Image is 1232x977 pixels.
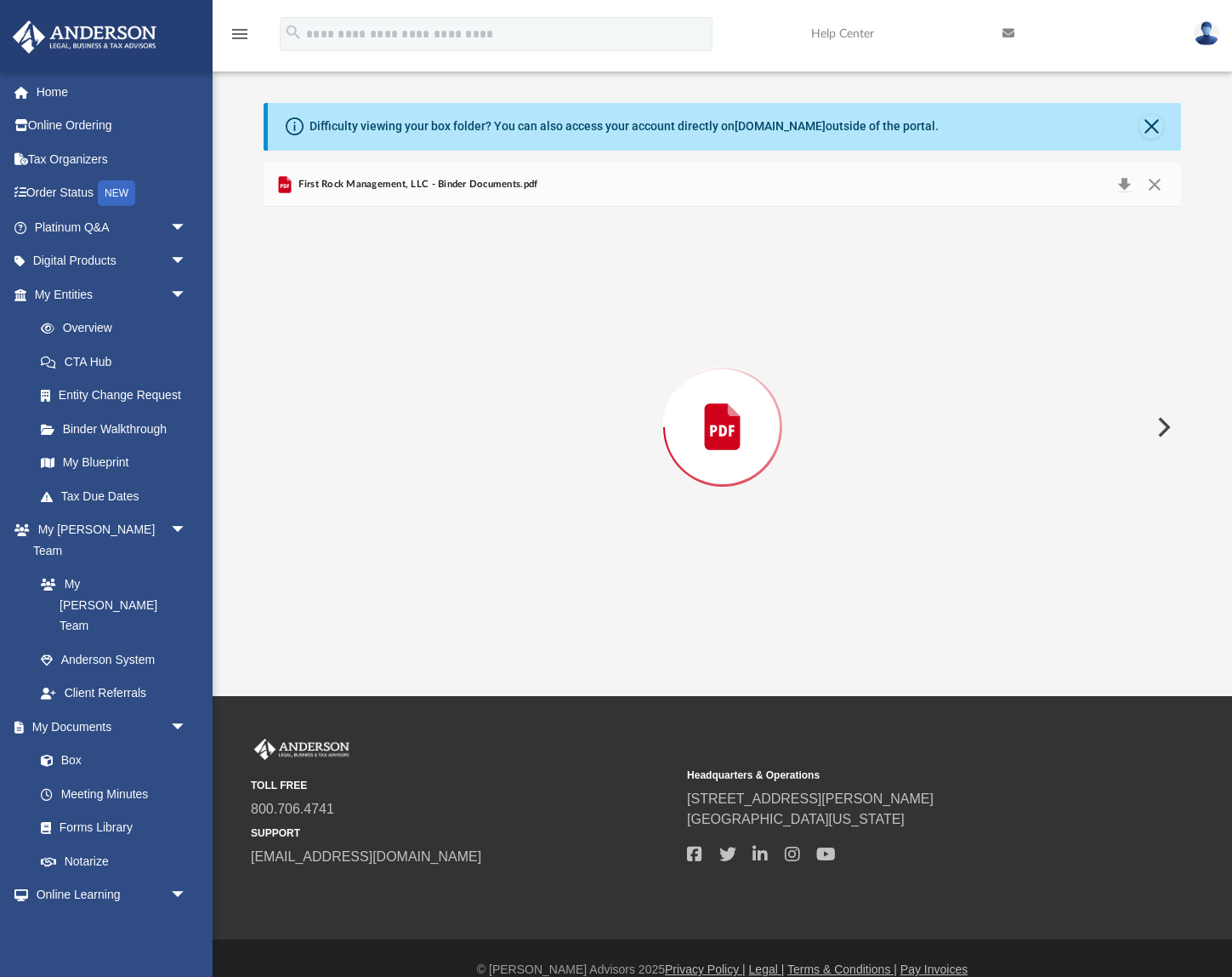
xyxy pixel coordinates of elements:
i: search [284,23,303,42]
a: [STREET_ADDRESS][PERSON_NAME] [687,791,934,806]
span: arrow_drop_down [170,710,204,745]
a: My Documentsarrow_drop_down [12,710,204,744]
div: Preview [264,163,1181,647]
a: [EMAIL_ADDRESS][DOMAIN_NAME] [251,849,481,864]
a: [DOMAIN_NAME] [735,119,826,133]
a: Notarize [24,844,204,878]
span: arrow_drop_down [170,513,204,548]
a: Box [24,744,196,778]
span: arrow_drop_down [170,210,204,245]
img: Anderson Advisors Platinum Portal [8,20,162,54]
button: Download [1109,173,1139,197]
button: Close [1139,173,1170,197]
small: Headquarters & Operations [687,768,1111,783]
a: [GEOGRAPHIC_DATA][US_STATE] [687,812,905,826]
button: Close [1139,115,1163,139]
img: Anderson Advisors Platinum Portal [251,739,353,761]
i: menu [230,24,250,44]
a: Overview [24,311,213,346]
a: Privacy Policy | [665,963,746,976]
small: SUPPORT [251,826,675,841]
a: CTA Hub [24,345,213,379]
a: 800.706.4741 [251,802,334,816]
span: First Rock Management, LLC - Binder Documents.pdf [295,177,537,192]
a: Meeting Minutes [24,777,204,811]
a: Legal | [749,963,785,976]
a: Forms Library [24,811,196,845]
a: Courses [24,911,204,946]
a: My [PERSON_NAME] Team [24,568,196,643]
a: Platinum Q&Aarrow_drop_down [12,210,213,244]
a: My Blueprint [24,446,204,480]
a: My [PERSON_NAME] Teamarrow_drop_down [12,513,204,568]
span: arrow_drop_down [170,244,204,279]
a: Entity Change Request [24,379,213,413]
a: Pay Invoices [900,963,968,976]
a: Tax Organizers [12,142,213,176]
a: Tax Due Dates [24,479,213,513]
a: Digital Productsarrow_drop_down [12,244,213,278]
a: Anderson System [24,643,204,677]
span: arrow_drop_down [170,878,204,913]
span: arrow_drop_down [170,277,204,312]
a: Home [12,75,213,109]
a: Online Learningarrow_drop_down [12,878,204,912]
button: Next File [1144,403,1181,451]
div: Difficulty viewing your box folder? You can also access your account directly on outside of the p... [309,117,939,135]
a: Binder Walkthrough [24,412,213,446]
img: User Pic [1194,21,1219,46]
a: Client Referrals [24,677,204,711]
small: TOLL FREE [251,778,675,793]
div: NEW [98,180,135,206]
a: Order StatusNEW [12,176,213,211]
a: Terms & Conditions | [787,963,897,976]
a: Online Ordering [12,109,213,143]
a: My Entitiesarrow_drop_down [12,277,213,311]
a: menu [230,32,250,44]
